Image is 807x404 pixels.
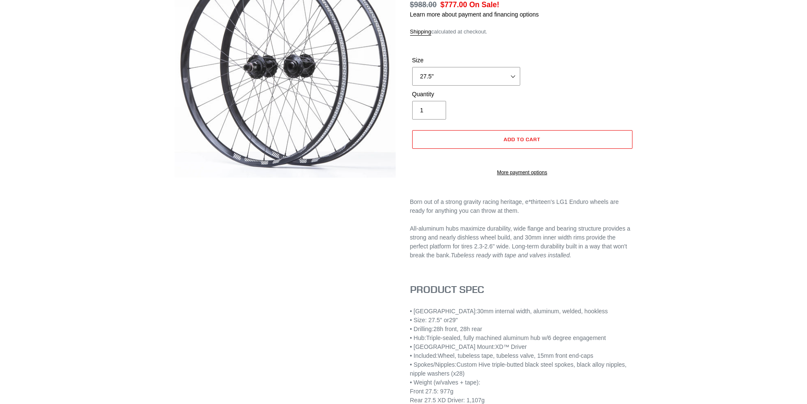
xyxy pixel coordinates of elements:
span: $777.00 [441,0,467,9]
span: • Drilling: [410,326,433,332]
s: $988.00 [410,0,437,9]
div: 29" [410,316,635,325]
span: Add to cart [504,136,541,142]
h3: PRODUCT SPEC [410,283,635,295]
label: Size [412,56,520,65]
div: Born out of a strong gravity racing heritage, e*thirteen's LG1 Enduro wheels are ready for anythi... [410,198,635,215]
a: More payment options [412,169,632,176]
div: XD™ Driver [410,343,635,351]
span: • Weight ( [410,379,436,386]
span: • Size: 27.5" or [410,317,449,323]
div: calculated at checkout. [410,28,635,36]
div: Wheel, tubeless tape, tubeless valve, 15mm front end-caps [410,351,635,360]
a: Learn more about payment and financing options [410,11,539,18]
em: Tubeless ready with tape and valves installed. [451,252,571,259]
span: • [GEOGRAPHIC_DATA] Mount: [410,343,495,350]
div: Triple-sealed, fully machined aluminum hub w/6 degree engagement [410,334,635,343]
div: 30mm internal width, aluminum, welded, hookless [410,307,635,316]
button: Add to cart [412,130,632,149]
span: • Spokes/Nipples: [410,361,457,368]
div: 28h front, 28h rear [410,325,635,334]
span: • [GEOGRAPHIC_DATA]: [410,308,477,315]
span: • Included: [410,352,438,359]
div: Custom Hive triple-butted black steel spokes, black alloy nipples, nipple washers (x28) [410,360,635,378]
span: • Hub: [410,334,426,341]
p: All-aluminum hubs maximize durability, wide flange and bearing structure provides a strong and ne... [410,224,635,260]
label: Quantity [412,90,520,99]
a: Shipping [410,28,432,36]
